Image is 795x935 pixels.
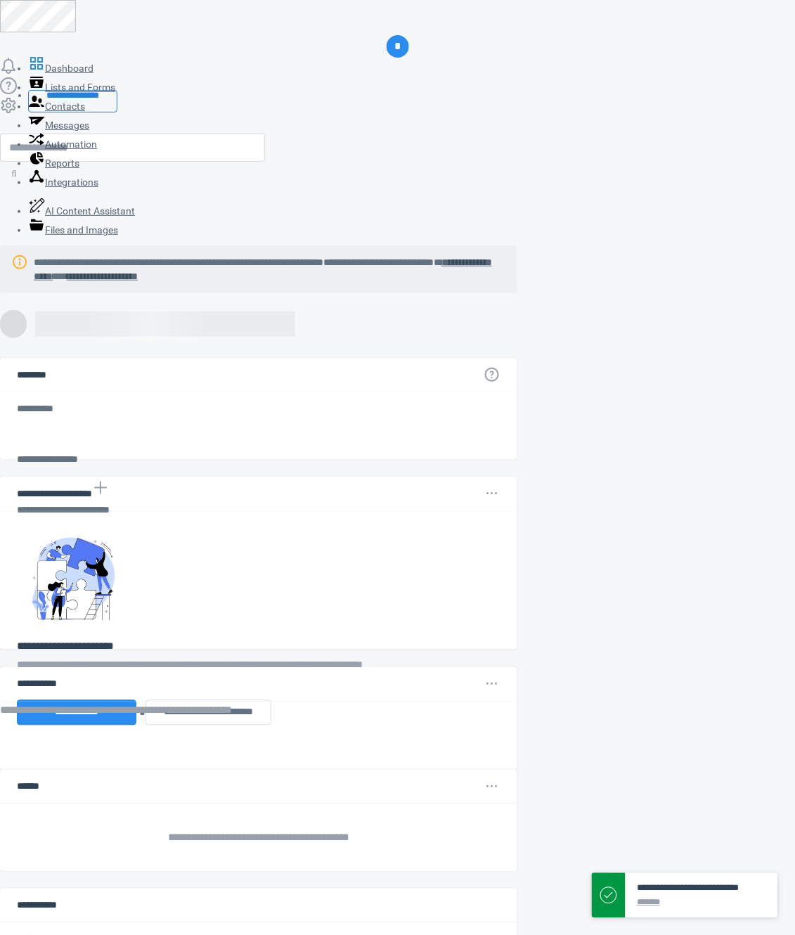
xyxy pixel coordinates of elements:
[28,120,89,131] a: Messages
[28,63,93,74] a: Dashboard
[28,101,85,112] a: Contacts
[45,120,89,131] span: Messages
[45,157,79,169] span: Reports
[28,176,98,188] a: Integrations
[28,82,115,93] a: Lists and Forms
[28,205,135,217] a: AI Content Assistant
[45,224,118,236] span: Files and Images
[45,176,98,188] span: Integrations
[28,138,97,150] a: Automation
[45,205,135,217] span: AI Content Assistant
[45,101,85,112] span: Contacts
[45,138,97,150] span: Automation
[28,224,118,236] a: Files and Images
[45,82,115,93] span: Lists and Forms
[45,63,93,74] span: Dashboard
[28,157,79,169] a: Reports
